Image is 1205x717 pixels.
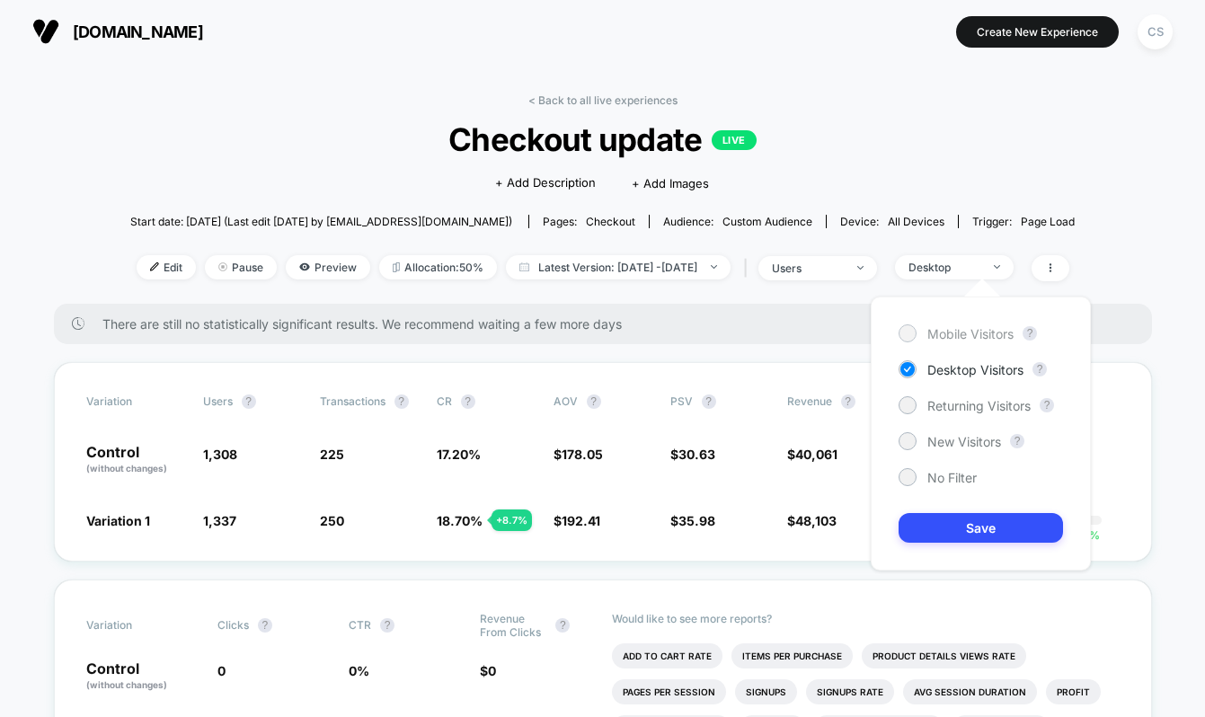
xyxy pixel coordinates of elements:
img: Visually logo [32,18,59,45]
p: Control [86,445,185,475]
li: Add To Cart Rate [612,643,722,668]
span: | [740,255,758,281]
button: Create New Experience [956,16,1119,48]
img: edit [150,262,159,271]
span: + Add Description [495,174,596,192]
span: 30.63 [678,447,715,462]
div: users [772,261,844,275]
span: 1,337 [203,513,236,528]
li: Items Per Purchase [731,643,853,668]
span: No Filter [927,470,977,485]
span: [DOMAIN_NAME] [73,22,203,41]
span: Variation [86,394,185,409]
button: ? [461,394,475,409]
span: 0 [488,663,496,678]
p: Would like to see more reports? [612,612,1120,625]
button: ? [702,394,716,409]
button: ? [242,394,256,409]
span: Mobile Visitors [927,326,1014,341]
button: ? [841,394,855,409]
span: Device: [826,215,958,228]
span: There are still no statistically significant results. We recommend waiting a few more days [102,316,1116,332]
span: $ [554,447,603,462]
button: ? [555,618,570,633]
span: PSV [670,394,693,408]
span: Revenue [787,394,832,408]
span: 48,103 [795,513,837,528]
img: end [994,265,1000,269]
button: [DOMAIN_NAME] [27,17,208,46]
img: end [711,265,717,269]
span: (without changes) [86,679,167,690]
img: calendar [519,262,529,271]
span: 192.41 [562,513,600,528]
span: 250 [320,513,344,528]
div: Audience: [663,215,812,228]
li: Profit [1046,679,1101,704]
span: Clicks [217,618,249,632]
p: Control [86,661,199,692]
span: Transactions [320,394,385,408]
span: $ [670,513,715,528]
span: $ [787,447,837,462]
span: $ [554,513,600,528]
span: Preview [286,255,370,279]
span: 0 [217,663,226,678]
span: all devices [888,215,944,228]
img: end [218,262,227,271]
span: 40,061 [795,447,837,462]
span: Revenue From Clicks [480,612,546,639]
span: Start date: [DATE] (Last edit [DATE] by [EMAIL_ADDRESS][DOMAIN_NAME]) [130,215,512,228]
span: 178.05 [562,447,603,462]
span: + Add Images [632,176,709,190]
img: end [857,266,864,270]
span: Pause [205,255,277,279]
span: Checkout update [178,120,1027,158]
div: Pages: [543,215,635,228]
span: 17.20 % [437,447,481,462]
span: Allocation: 50% [379,255,497,279]
button: ? [1032,362,1047,376]
span: 0 % [349,663,369,678]
span: 1,308 [203,447,237,462]
li: Avg Session Duration [903,679,1037,704]
span: Page Load [1021,215,1075,228]
button: ? [380,618,394,633]
span: Returning Visitors [927,398,1031,413]
button: ? [1010,434,1024,448]
span: users [203,394,233,408]
button: Save [899,513,1063,543]
span: Edit [137,255,196,279]
span: 35.98 [678,513,715,528]
span: checkout [586,215,635,228]
button: CS [1132,13,1178,50]
div: Trigger: [972,215,1075,228]
li: Signups Rate [806,679,894,704]
span: $ [480,663,496,678]
div: + 8.7 % [492,509,532,531]
img: rebalance [393,262,400,272]
p: LIVE [712,130,757,150]
button: ? [1023,326,1037,341]
li: Product Details Views Rate [862,643,1026,668]
span: New Visitors [927,434,1001,449]
div: Desktop [908,261,980,274]
span: 225 [320,447,344,462]
span: $ [670,447,715,462]
span: $ [787,513,837,528]
span: Latest Version: [DATE] - [DATE] [506,255,731,279]
li: Signups [735,679,797,704]
button: ? [587,394,601,409]
button: ? [258,618,272,633]
span: Variation 1 [86,513,150,528]
span: 18.70 % [437,513,483,528]
button: ? [1040,398,1054,412]
span: Desktop Visitors [927,362,1023,377]
button: ? [394,394,409,409]
span: Variation [86,612,185,639]
span: (without changes) [86,463,167,474]
a: < Back to all live experiences [528,93,678,107]
span: CTR [349,618,371,632]
div: CS [1138,14,1173,49]
span: CR [437,394,452,408]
